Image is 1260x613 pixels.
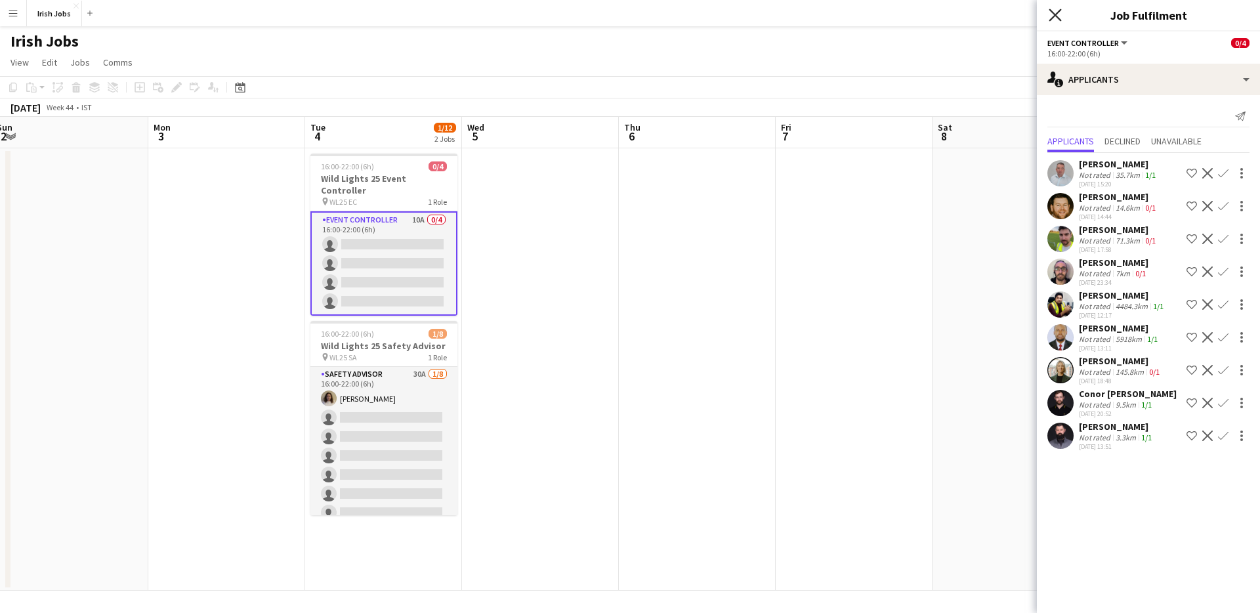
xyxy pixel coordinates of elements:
app-skills-label: 1/1 [1145,170,1156,180]
div: Not rated [1079,367,1113,377]
span: Thu [624,121,640,133]
div: [PERSON_NAME] [1079,322,1160,334]
button: Irish Jobs [27,1,82,26]
div: [DATE] 13:51 [1079,442,1154,451]
div: 5918km [1113,334,1144,344]
div: [PERSON_NAME] [1079,257,1148,268]
app-skills-label: 1/1 [1147,334,1158,344]
div: [DATE] 15:20 [1079,180,1158,188]
div: Not rated [1079,433,1113,442]
app-skills-label: 0/1 [1135,268,1146,278]
span: 0/4 [429,161,447,171]
div: Not rated [1079,268,1113,278]
div: [DATE] 12:17 [1079,311,1166,320]
a: Comms [98,54,138,71]
div: [DATE] [10,101,41,114]
span: 16:00-22:00 (6h) [321,161,374,171]
span: Comms [103,56,133,68]
div: 145.8km [1113,367,1146,377]
span: 6 [622,129,640,144]
span: 1 Role [428,352,447,362]
span: Unavailable [1151,137,1202,146]
span: 0/4 [1231,38,1249,48]
app-card-role: Event Controller10A0/416:00-22:00 (6h) [310,211,457,316]
span: Mon [154,121,171,133]
span: Sat [938,121,952,133]
span: Applicants [1047,137,1094,146]
a: Jobs [65,54,95,71]
div: Not rated [1079,334,1113,344]
div: Conor [PERSON_NAME] [1079,388,1177,400]
div: Not rated [1079,301,1113,311]
span: Event Controller [1047,38,1119,48]
span: 1/12 [434,123,456,133]
h1: Irish Jobs [10,32,79,51]
div: IST [81,102,92,112]
app-job-card: 16:00-22:00 (6h)1/8Wild Lights 25 Safety Advisor WL25 SA1 RoleSafety Advisor30A1/816:00-22:00 (6h... [310,321,457,515]
app-skills-label: 0/1 [1149,367,1160,377]
div: [PERSON_NAME] [1079,421,1154,433]
h3: Wild Lights 25 Safety Advisor [310,340,457,352]
div: 3.3km [1113,433,1139,442]
span: WL25 EC [329,197,357,207]
app-card-role: Safety Advisor30A1/816:00-22:00 (6h)[PERSON_NAME] [310,367,457,545]
span: 4 [308,129,325,144]
app-skills-label: 1/1 [1141,433,1152,442]
span: Edit [42,56,57,68]
div: [DATE] 13:11 [1079,344,1160,352]
h3: Wild Lights 25 Event Controller [310,173,457,196]
div: [DATE] 20:52 [1079,410,1177,418]
div: [PERSON_NAME] [1079,289,1166,301]
div: [PERSON_NAME] [1079,224,1158,236]
div: Not rated [1079,170,1113,180]
div: [PERSON_NAME] [1079,355,1162,367]
span: 5 [465,129,484,144]
span: 8 [936,129,952,144]
div: [DATE] 18:48 [1079,377,1162,385]
button: Event Controller [1047,38,1129,48]
span: Week 44 [43,102,76,112]
div: Not rated [1079,203,1113,213]
app-skills-label: 1/1 [1141,400,1152,410]
span: 7 [779,129,791,144]
span: View [10,56,29,68]
span: Jobs [70,56,90,68]
span: Tue [310,121,325,133]
h3: Job Fulfilment [1037,7,1260,24]
div: 2 Jobs [434,134,455,144]
div: Not rated [1079,400,1113,410]
app-skills-label: 1/1 [1153,301,1164,311]
div: [DATE] 17:58 [1079,245,1158,254]
span: WL25 SA [329,352,357,362]
span: Wed [467,121,484,133]
div: [DATE] 23:34 [1079,278,1148,287]
div: [PERSON_NAME] [1079,158,1158,170]
app-skills-label: 0/1 [1145,203,1156,213]
div: [PERSON_NAME] [1079,191,1158,203]
span: 1 Role [428,197,447,207]
app-skills-label: 0/1 [1145,236,1156,245]
div: [DATE] 14:44 [1079,213,1158,221]
a: Edit [37,54,62,71]
div: 14.6km [1113,203,1143,213]
div: Applicants [1037,64,1260,95]
span: Fri [781,121,791,133]
div: Not rated [1079,236,1113,245]
div: 71.3km [1113,236,1143,245]
span: Declined [1104,137,1141,146]
div: 35.7km [1113,170,1143,180]
span: 1/8 [429,329,447,339]
app-job-card: 16:00-22:00 (6h)0/4Wild Lights 25 Event Controller WL25 EC1 RoleEvent Controller10A0/416:00-22:00... [310,154,457,316]
a: View [5,54,34,71]
div: 16:00-22:00 (6h) [1047,49,1249,58]
div: 4484.3km [1113,301,1150,311]
div: 9.5km [1113,400,1139,410]
span: 16:00-22:00 (6h) [321,329,374,339]
div: 7km [1113,268,1133,278]
span: 3 [152,129,171,144]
